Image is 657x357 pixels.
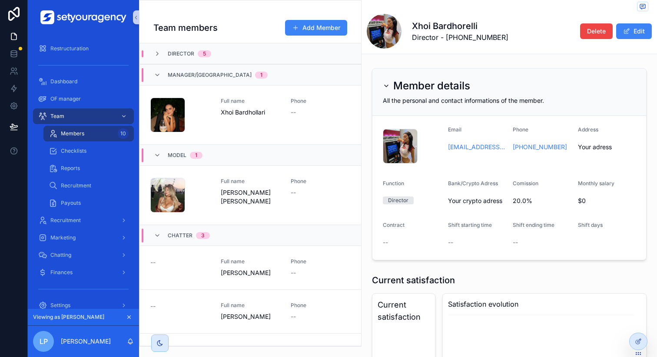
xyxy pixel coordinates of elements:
[221,98,281,105] span: Full name
[291,178,351,185] span: Phone
[291,258,351,265] span: Phone
[33,265,134,280] a: Finances
[513,222,554,228] span: Shift ending time
[33,91,134,107] a: OF manager
[33,247,134,263] a: Chatting
[50,113,64,120] span: Team
[150,302,156,311] span: --
[221,258,281,265] span: Full name
[291,108,296,117] span: --
[221,188,281,206] span: [PERSON_NAME] [PERSON_NAME]
[448,197,506,205] span: Your crypto adress
[578,197,636,205] span: $0
[50,78,77,85] span: Dashboard
[33,41,134,56] a: Restructuration
[587,27,606,36] span: Delete
[33,230,134,246] a: Marketing
[580,23,613,39] button: Delete
[43,143,134,159] a: Checklists
[578,180,614,187] span: Monthly salary
[40,10,126,24] img: App logo
[221,178,281,185] span: Full name
[61,337,111,346] p: [PERSON_NAME]
[221,108,281,117] span: Xhoi Bardhollari
[448,222,492,228] span: Shift starting time
[43,126,134,141] a: Members10
[578,222,603,228] span: Shift days
[412,20,508,32] h1: Xhoi Bardhorelli
[61,130,84,137] span: Members
[291,188,296,197] span: --
[50,217,81,224] span: Recruitment
[260,72,262,79] div: 1
[168,72,252,79] span: Manager/[GEOGRAPHIC_DATA]
[140,246,361,289] a: --Full name[PERSON_NAME]Phone--
[412,32,508,43] span: Director - [PHONE_NUMBER]
[291,98,351,105] span: Phone
[448,180,498,187] span: Bank/Crypto Adress
[221,269,281,277] span: [PERSON_NAME]
[61,147,86,154] span: Checklists
[383,180,404,187] span: Function
[393,79,470,93] h2: Member details
[33,314,104,321] span: Viewing as [PERSON_NAME]
[150,258,156,267] span: --
[513,143,567,151] a: [PHONE_NUMBER]
[50,252,71,259] span: Chatting
[378,299,430,323] h3: Current satisfaction
[43,160,134,176] a: Reports
[513,197,571,205] span: 20.0%
[43,178,134,193] a: Recruitment
[168,152,186,159] span: Model
[118,128,129,139] div: 10
[201,232,205,239] div: 3
[383,238,388,247] span: --
[221,312,281,321] span: [PERSON_NAME]
[383,222,405,228] span: Contract
[513,238,518,247] span: --
[50,234,76,241] span: Marketing
[195,152,197,159] div: 1
[616,23,652,39] button: Edit
[43,195,134,211] a: Payouts
[33,108,134,124] a: Team
[578,143,636,151] span: Your adress
[61,182,91,189] span: Recruitment
[50,45,89,52] span: Restructuration
[578,126,598,133] span: Address
[61,200,81,206] span: Payouts
[153,22,218,34] h1: Team members
[291,269,296,277] span: --
[28,35,139,309] div: scrollable content
[33,213,134,228] a: Recruitment
[168,50,194,57] span: Director
[50,95,81,102] span: OF manager
[513,126,528,133] span: Phone
[33,74,134,89] a: Dashboard
[203,50,206,57] div: 5
[40,336,48,347] span: LP
[221,302,281,309] span: Full name
[448,126,461,133] span: Email
[285,20,347,36] button: Add Member
[291,312,296,321] span: --
[448,143,506,151] a: [EMAIL_ADDRESS][DOMAIN_NAME]
[388,197,408,204] div: Director
[513,180,538,187] span: Comission
[61,165,80,172] span: Reports
[140,85,361,144] a: Full nameXhoi BardhollariPhone--
[372,274,455,286] h1: Current satisfaction
[33,298,134,313] a: Settings
[140,165,361,225] a: Full name[PERSON_NAME] [PERSON_NAME]Phone--
[168,232,192,239] span: Chatter
[50,302,70,309] span: Settings
[448,238,453,247] span: --
[291,302,351,309] span: Phone
[383,97,544,104] span: All the personal and contact informations of the member.
[448,299,641,309] span: Satisfaction evolution
[50,269,73,276] span: Finances
[140,289,361,333] a: --Full name[PERSON_NAME]Phone--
